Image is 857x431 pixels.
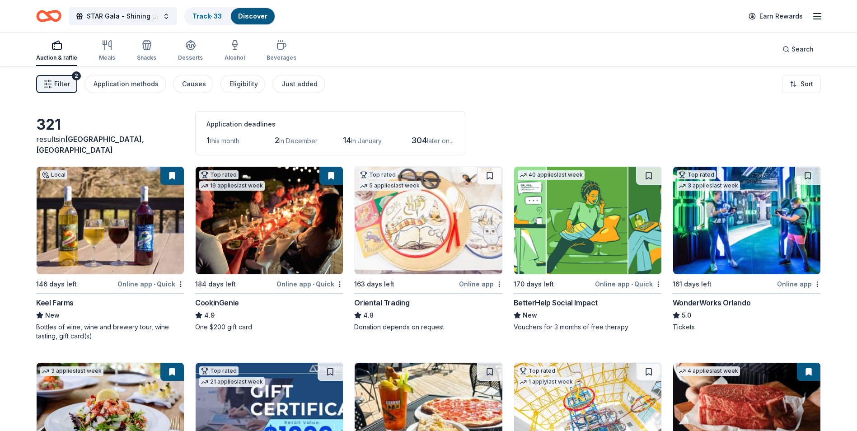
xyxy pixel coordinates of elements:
[225,54,245,61] div: Alcohol
[267,54,296,61] div: Beverages
[518,377,575,387] div: 1 apply last week
[87,11,159,22] span: STAR Gala - Shining a Light on [MEDICAL_DATA]
[782,75,821,93] button: Sort
[411,136,427,145] span: 304
[677,181,740,191] div: 3 applies last week
[427,137,454,145] span: later on...
[351,137,382,145] span: in January
[275,136,279,145] span: 2
[518,170,585,180] div: 40 applies last week
[313,281,314,288] span: •
[459,278,503,290] div: Online app
[36,323,184,341] div: Bottles of wine, wine and brewery tour, wine tasting, gift card(s)
[40,366,103,376] div: 3 applies last week
[267,36,296,66] button: Beverages
[117,278,184,290] div: Online app Quick
[36,116,184,134] div: 321
[354,297,410,308] div: Oriental Trading
[354,166,502,332] a: Image for Oriental TradingTop rated5 applieslast week163 days leftOnline appOriental Trading4.8Do...
[99,54,115,61] div: Meals
[801,79,813,89] span: Sort
[363,310,374,321] span: 4.8
[743,8,808,24] a: Earn Rewards
[354,279,394,290] div: 163 days left
[36,166,184,341] a: Image for Keel FarmsLocal146 days leftOnline app•QuickKeel FarmsNewBottles of wine, wine and brew...
[673,167,820,274] img: Image for WonderWorks Orlando
[514,323,662,332] div: Vouchers for 3 months of free therapy
[40,170,67,179] div: Local
[791,44,814,55] span: Search
[514,297,598,308] div: BetterHelp Social Impact
[673,166,821,332] a: Image for WonderWorks OrlandoTop rated3 applieslast week161 days leftOnline appWonderWorks Orland...
[182,79,206,89] div: Causes
[276,278,343,290] div: Online app Quick
[358,170,398,179] div: Top rated
[355,167,502,274] img: Image for Oriental Trading
[206,119,454,130] div: Application deadlines
[199,377,265,387] div: 21 applies last week
[36,75,77,93] button: Filter2
[94,79,159,89] div: Application methods
[36,36,77,66] button: Auction & raffle
[54,79,70,89] span: Filter
[36,5,61,27] a: Home
[225,36,245,66] button: Alcohol
[514,166,662,332] a: Image for BetterHelp Social Impact40 applieslast week170 days leftOnline app•QuickBetterHelp Soci...
[36,279,77,290] div: 146 days left
[36,54,77,61] div: Auction & raffle
[195,279,236,290] div: 184 days left
[343,136,351,145] span: 14
[137,54,156,61] div: Snacks
[281,79,318,89] div: Just added
[195,297,239,308] div: CookinGenie
[673,297,750,308] div: WonderWorks Orlando
[69,7,177,25] button: STAR Gala - Shining a Light on [MEDICAL_DATA]
[192,12,222,20] a: Track· 33
[279,137,318,145] span: in December
[673,323,821,332] div: Tickets
[514,279,554,290] div: 170 days left
[36,135,144,155] span: [GEOGRAPHIC_DATA], [GEOGRAPHIC_DATA]
[210,137,239,145] span: this month
[184,7,276,25] button: Track· 33Discover
[631,281,633,288] span: •
[178,54,203,61] div: Desserts
[595,278,662,290] div: Online app Quick
[677,170,716,179] div: Top rated
[99,36,115,66] button: Meals
[777,278,821,290] div: Online app
[518,366,557,375] div: Top rated
[220,75,265,93] button: Eligibility
[199,181,265,191] div: 19 applies last week
[523,310,537,321] span: New
[178,36,203,66] button: Desserts
[195,166,343,332] a: Image for CookinGenieTop rated19 applieslast week184 days leftOnline app•QuickCookinGenie4.9One $...
[173,75,213,93] button: Causes
[204,310,215,321] span: 4.9
[37,167,184,274] img: Image for Keel Farms
[775,40,821,58] button: Search
[682,310,691,321] span: 5.0
[84,75,166,93] button: Application methods
[199,170,239,179] div: Top rated
[195,323,343,332] div: One $200 gift card
[199,366,239,375] div: Top rated
[196,167,343,274] img: Image for CookinGenie
[45,310,60,321] span: New
[229,79,258,89] div: Eligibility
[72,71,81,80] div: 2
[272,75,325,93] button: Just added
[137,36,156,66] button: Snacks
[354,323,502,332] div: Donation depends on request
[36,135,144,155] span: in
[238,12,267,20] a: Discover
[206,136,210,145] span: 1
[36,297,74,308] div: Keel Farms
[358,181,421,191] div: 5 applies last week
[677,366,740,376] div: 4 applies last week
[673,279,712,290] div: 161 days left
[36,134,184,155] div: results
[154,281,155,288] span: •
[514,167,661,274] img: Image for BetterHelp Social Impact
